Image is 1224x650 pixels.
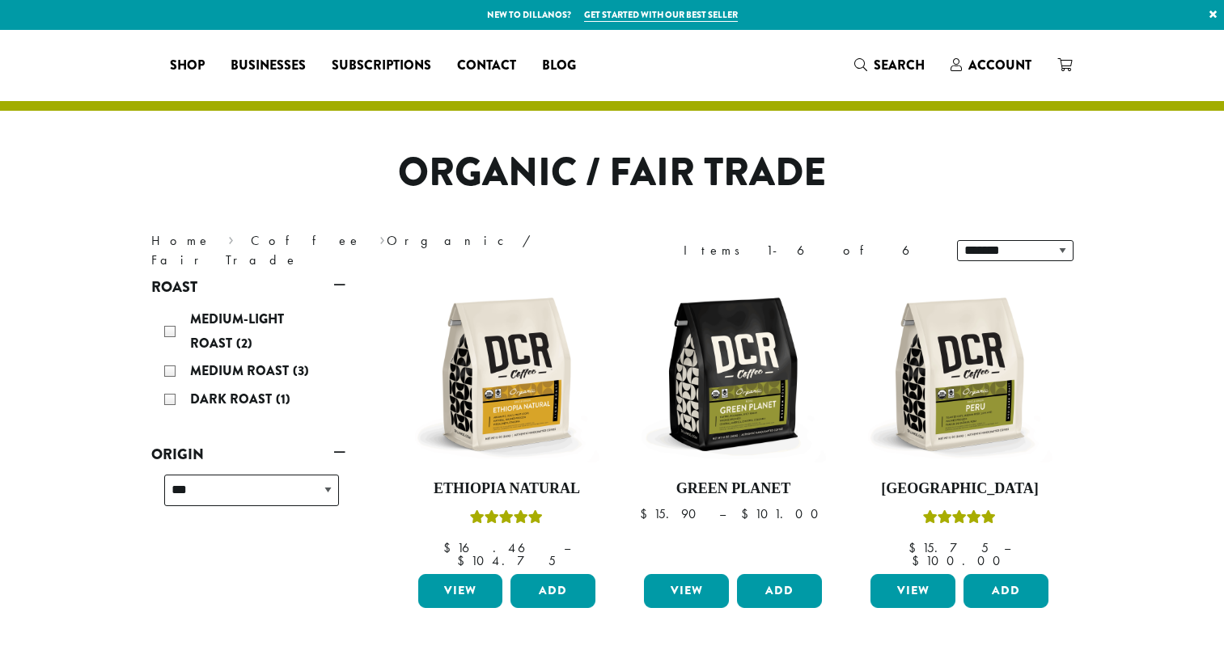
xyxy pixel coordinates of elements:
nav: Breadcrumb [151,231,588,270]
h4: Green Planet [640,480,826,498]
span: Contact [457,56,516,76]
div: Roast [151,301,345,420]
h4: Ethiopia Natural [414,480,600,498]
a: Ethiopia NaturalRated 5.00 out of 5 [414,281,600,568]
button: Add [510,574,595,608]
img: DCR-12oz-FTO-Green-Planet-Stock-scaled.png [640,281,826,467]
a: View [644,574,729,608]
span: Dark Roast [190,390,276,408]
button: Add [964,574,1048,608]
div: Rated 5.00 out of 5 [470,508,543,532]
a: View [418,574,503,608]
div: Items 1-6 of 6 [684,241,933,260]
h1: Organic / Fair Trade [139,150,1086,196]
bdi: 104.75 [457,552,556,569]
span: – [719,505,726,522]
a: View [870,574,955,608]
span: › [379,226,385,251]
a: Get started with our best seller [584,8,738,22]
a: Green Planet [640,281,826,568]
span: Medium Roast [190,361,293,380]
span: Blog [542,56,576,76]
button: Add [737,574,822,608]
a: Roast [151,273,345,301]
span: Medium-Light Roast [190,310,284,352]
span: – [564,539,570,556]
a: Coffee [251,232,362,249]
span: (2) [236,334,252,352]
span: (3) [293,361,309,380]
h4: [GEOGRAPHIC_DATA] [866,480,1052,498]
span: Businesses [231,56,306,76]
span: (1) [276,390,290,408]
span: – [1004,539,1010,556]
a: Origin [151,441,345,468]
img: DCR-12oz-FTO-Peru-Stock-scaled.png [866,281,1052,467]
bdi: 15.75 [908,539,989,556]
bdi: 100.00 [912,552,1008,569]
span: $ [908,539,922,556]
span: Account [968,56,1031,74]
img: DCR-12oz-FTO-Ethiopia-Natural-Stock-scaled.png [413,281,599,467]
span: $ [443,539,457,556]
span: $ [457,552,471,569]
div: Rated 4.83 out of 5 [923,508,996,532]
span: $ [640,505,654,522]
bdi: 101.00 [741,505,826,522]
span: › [228,226,234,251]
span: $ [741,505,755,522]
div: Origin [151,468,345,525]
a: Shop [157,53,218,78]
span: Shop [170,56,205,76]
a: Home [151,232,211,249]
span: Subscriptions [332,56,431,76]
a: Search [841,52,938,78]
span: Search [874,56,925,74]
span: $ [912,552,925,569]
bdi: 15.90 [640,505,704,522]
bdi: 16.46 [443,539,548,556]
a: [GEOGRAPHIC_DATA]Rated 4.83 out of 5 [866,281,1052,568]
